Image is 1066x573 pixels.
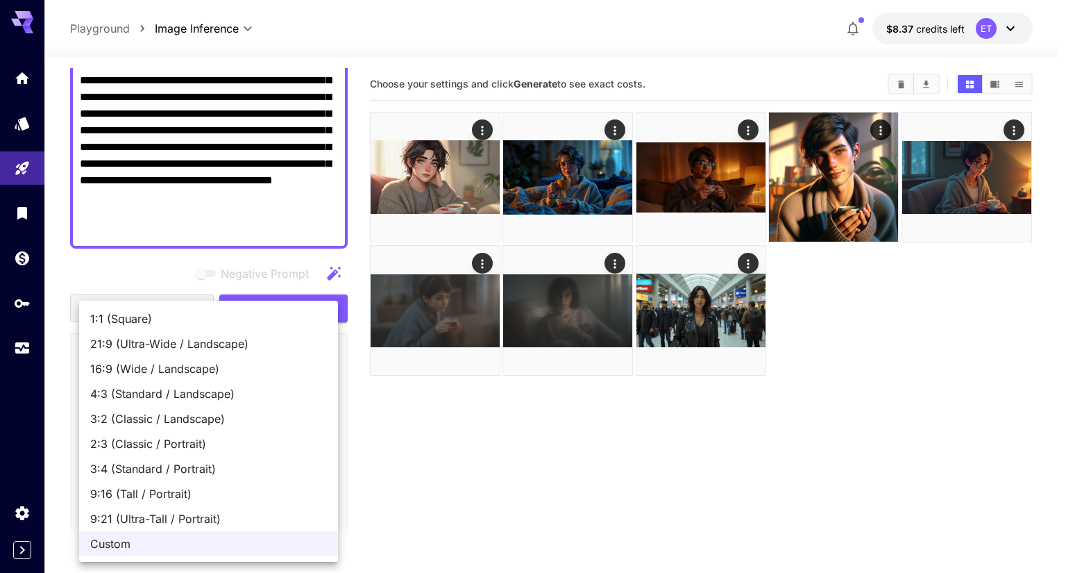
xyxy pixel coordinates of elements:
[90,385,327,402] span: 4:3 (Standard / Landscape)
[90,435,327,452] span: 2:3 (Classic / Portrait)
[90,410,327,427] span: 3:2 (Classic / Landscape)
[90,485,327,502] span: 9:16 (Tall / Portrait)
[90,535,327,552] span: Custom
[90,510,327,527] span: 9:21 (Ultra-Tall / Portrait)
[90,360,327,377] span: 16:9 (Wide / Landscape)
[90,310,327,327] span: 1:1 (Square)
[90,460,327,477] span: 3:4 (Standard / Portrait)
[90,335,327,352] span: 21:9 (Ultra-Wide / Landscape)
